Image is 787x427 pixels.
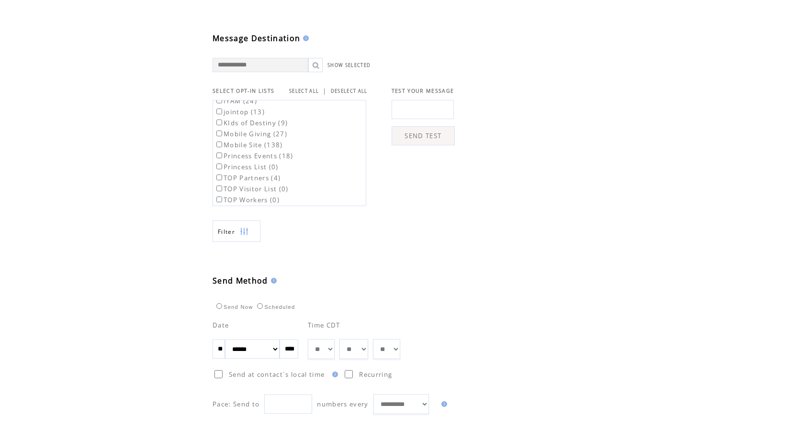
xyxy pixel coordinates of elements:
[359,370,392,379] span: Recurring
[323,87,326,95] span: |
[300,35,309,41] img: help.gif
[216,153,222,158] input: Princess Events (18)
[214,304,253,310] label: Send Now
[216,303,222,309] input: Send Now
[229,370,325,379] span: Send at contact`s local time
[214,185,289,193] label: TOP Visitor List (0)
[327,62,371,68] a: SHOW SELECTED
[216,164,222,169] input: Princess List (0)
[216,98,222,103] input: IYAM (24)
[213,400,259,408] span: Pace: Send to
[213,321,229,329] span: Date
[257,303,263,309] input: Scheduled
[214,163,279,171] label: Princess List (0)
[317,400,368,408] span: numbers every
[214,119,288,127] label: KIds of Destiny (9)
[214,152,293,160] label: Princess Events (18)
[213,220,260,242] a: Filter
[213,33,300,44] span: Message Destination
[392,126,455,145] a: SEND TEST
[289,88,319,94] a: SELECT ALL
[268,278,277,284] img: help.gif
[214,141,283,149] label: Mobile Site (138)
[216,131,222,136] input: Mobile Giving (27)
[214,108,265,116] label: jointop (13)
[216,197,222,202] input: TOP Workers (0)
[216,186,222,191] input: TOP Visitor List (0)
[438,401,447,407] img: help.gif
[214,196,280,204] label: TOP Workers (0)
[216,109,222,114] input: jointop (13)
[214,174,281,182] label: TOP Partners (4)
[216,120,222,125] input: KIds of Destiny (9)
[214,130,287,138] label: Mobile Giving (27)
[329,372,338,377] img: help.gif
[392,88,454,94] span: TEST YOUR MESSAGE
[213,275,268,286] span: Send Method
[214,97,257,105] label: IYAM (24)
[213,88,274,94] span: SELECT OPT-IN LISTS
[308,321,340,329] span: Time CDT
[216,175,222,180] input: TOP Partners (4)
[240,221,248,242] img: filters.png
[331,88,368,94] a: DESELECT ALL
[216,142,222,147] input: Mobile Site (138)
[218,228,235,236] span: Show filters
[255,304,295,310] label: Scheduled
